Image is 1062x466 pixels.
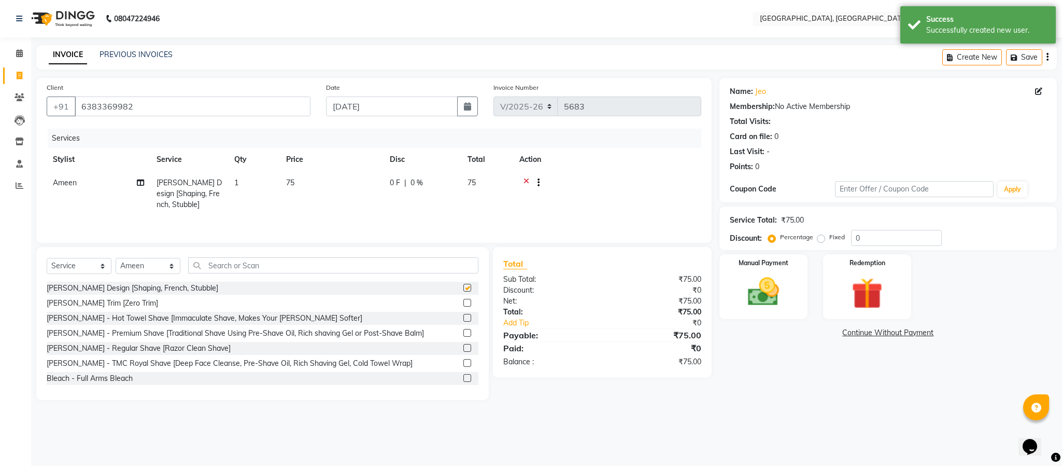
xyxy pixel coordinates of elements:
span: | [404,177,406,188]
div: Discount: [730,233,762,244]
label: Redemption [849,258,885,268]
th: Stylist [47,148,150,171]
th: Service [150,148,228,171]
button: Create New [942,49,1002,65]
button: +91 [47,97,76,116]
label: Invoice Number [493,83,539,92]
div: ₹0 [602,285,709,296]
div: [PERSON_NAME] - Regular Shave [Razor Clean Shave] [47,343,231,354]
div: [PERSON_NAME] Trim [Zero Trim] [47,298,158,309]
div: Successfully created new user. [926,25,1048,36]
label: Fixed [829,232,845,242]
a: Add Tip [495,318,620,328]
div: Balance : [495,357,602,367]
div: Discount: [495,285,602,296]
div: [PERSON_NAME] Design [Shaping, French, Stubble] [47,283,218,294]
div: Points: [730,161,753,172]
div: Total: [495,307,602,318]
label: Date [326,83,340,92]
span: 75 [286,178,294,187]
iframe: chat widget [1018,424,1052,456]
input: Search or Scan [188,257,478,273]
span: [PERSON_NAME] Design [Shaping, French, Stubble] [157,178,222,209]
a: INVOICE [49,46,87,64]
span: 0 F [390,177,400,188]
div: 0 [755,161,759,172]
div: [PERSON_NAME] - TMC Royal Shave [Deep Face Cleanse, Pre-Shave Oil, Rich Shaving Gel, Cold Towel W... [47,358,413,369]
div: ₹0 [620,318,709,328]
label: Client [47,83,63,92]
a: PREVIOUS INVOICES [100,50,173,59]
a: Continue Without Payment [721,327,1055,338]
input: Enter Offer / Coupon Code [835,181,994,197]
div: ₹75.00 [602,329,709,341]
div: Coupon Code [730,184,836,195]
span: Ameen [53,178,77,187]
span: 75 [468,178,476,187]
a: Jeo [755,86,766,97]
div: Net: [495,296,602,307]
div: 0 [774,131,778,142]
div: Bleach - Full Arms Bleach [47,373,133,384]
div: [PERSON_NAME] - Premium Shave [Traditional Shave Using Pre-Shave Oil, Rich shaving Gel or Post-Sh... [47,328,424,339]
div: - [767,146,770,157]
img: logo [26,4,97,33]
img: _gift.svg [842,274,893,313]
button: Apply [998,182,1027,197]
div: [PERSON_NAME] - Hot Towel Shave [Immaculate Shave, Makes Your [PERSON_NAME] Softer] [47,313,362,324]
div: Paid: [495,342,602,354]
button: Save [1006,49,1042,65]
th: Qty [228,148,280,171]
b: 08047224946 [114,4,160,33]
div: Card on file: [730,131,772,142]
span: 1 [234,178,238,187]
label: Percentage [780,232,813,242]
div: Total Visits: [730,116,771,127]
img: _cash.svg [738,274,789,310]
div: ₹75.00 [602,274,709,285]
div: Membership: [730,101,775,112]
th: Total [461,148,513,171]
div: ₹75.00 [602,307,709,318]
th: Disc [384,148,461,171]
div: ₹0 [602,342,709,354]
div: Payable: [495,329,602,341]
th: Price [280,148,384,171]
input: Search by Name/Mobile/Email/Code [75,97,310,116]
div: No Active Membership [730,101,1046,112]
div: ₹75.00 [602,357,709,367]
div: Last Visit: [730,146,764,157]
div: Services [48,129,709,148]
div: Service Total: [730,215,777,226]
div: Sub Total: [495,274,602,285]
div: ₹75.00 [602,296,709,307]
label: Manual Payment [739,258,788,268]
div: ₹75.00 [781,215,804,226]
span: Total [503,258,527,269]
div: Success [926,14,1048,25]
div: Name: [730,86,753,97]
span: 0 % [410,177,423,188]
th: Action [513,148,701,171]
